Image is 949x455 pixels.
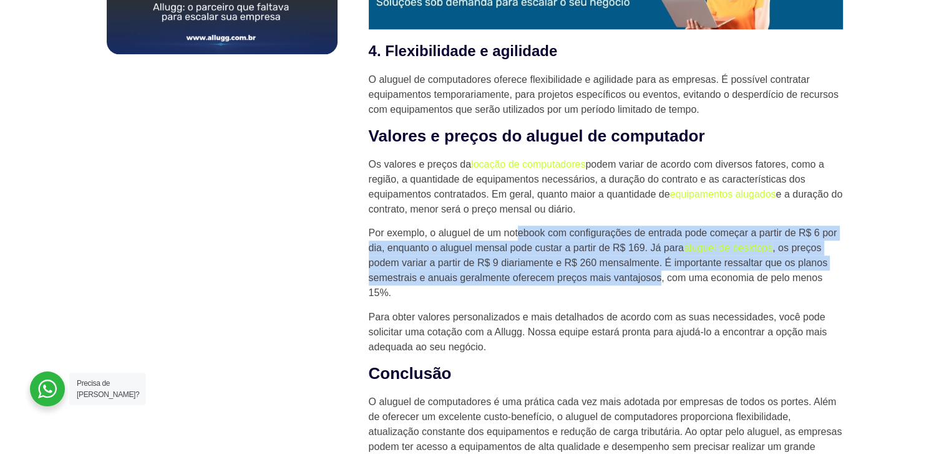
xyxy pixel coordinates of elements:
[684,242,772,253] a: aluguel de desktops
[369,363,843,385] h2: Conclusão
[369,72,843,117] p: O aluguel de computadores oferece flexibilidade e agilidade para as empresas. É possível contrata...
[725,296,949,455] div: Widget de chat
[77,379,139,399] span: Precisa de [PERSON_NAME]?
[369,310,843,355] p: Para obter valores personalizados e mais detalhados de acordo com as suas necessidades, você pode...
[669,189,776,199] a: equipamentos alugados
[471,159,585,170] a: locação de computadores
[725,296,949,455] iframe: Chat Widget
[369,226,843,300] p: Por exemplo, o aluguel de um notebook com configurações de entrada pode começar a partir de R$ 6 ...
[369,157,843,217] p: Os valores e preços da podem variar de acordo com diversos fatores, como a região, a quantidade d...
[369,40,843,62] h3: 4. Flexibilidade e agilidade
[369,126,843,147] h2: Valores e preços do aluguel de computador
